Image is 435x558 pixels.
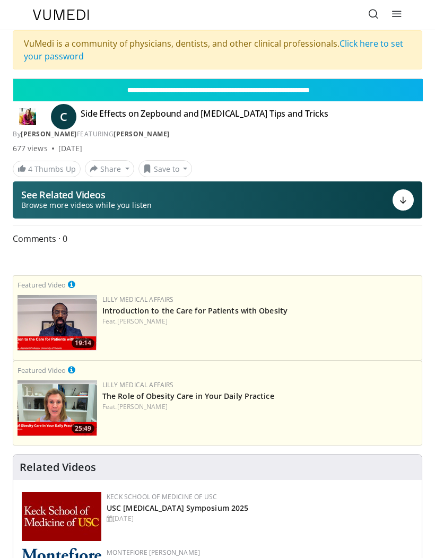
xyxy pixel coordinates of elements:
div: [DATE] [107,514,413,524]
a: 19:14 [18,295,97,351]
span: 19:14 [72,338,94,348]
span: Browse more videos while you listen [21,200,152,211]
a: [PERSON_NAME] [114,129,170,138]
img: 7b941f1f-d101-407a-8bfa-07bd47db01ba.png.150x105_q85_autocrop_double_scale_upscale_version-0.2.jpg [22,492,101,541]
div: [DATE] [58,143,82,154]
p: See Related Videos [21,189,152,200]
span: 677 views [13,143,48,154]
img: e1208b6b-349f-4914-9dd7-f97803bdbf1d.png.150x105_q85_crop-smart_upscale.png [18,380,97,436]
a: Introduction to the Care for Patients with Obesity [102,306,288,316]
img: acc2e291-ced4-4dd5-b17b-d06994da28f3.png.150x105_q85_crop-smart_upscale.png [18,295,97,351]
a: Lilly Medical Affairs [102,380,174,389]
button: See Related Videos Browse more videos while you listen [13,181,422,219]
span: 25:49 [72,424,94,433]
a: Keck School of Medicine of USC [107,492,217,501]
h4: Related Videos [20,461,96,474]
div: VuMedi is a community of physicians, dentists, and other clinical professionals. [13,30,422,69]
img: Dr. Carolynn Francavilla [13,108,42,125]
a: [PERSON_NAME] [21,129,77,138]
a: [PERSON_NAME] [117,317,168,326]
img: VuMedi Logo [33,10,89,20]
div: By FEATURING [13,129,422,139]
a: C [51,104,76,129]
span: 4 [28,164,32,174]
a: [PERSON_NAME] [117,402,168,411]
a: USC [MEDICAL_DATA] Symposium 2025 [107,503,248,513]
span: Comments 0 [13,232,422,246]
a: 4 Thumbs Up [13,161,81,177]
a: The Role of Obesity Care in Your Daily Practice [102,391,274,401]
h4: Side Effects on Zepbound and [MEDICAL_DATA] Tips and Tricks [81,108,328,125]
a: Montefiore [PERSON_NAME] [107,548,200,557]
div: Feat. [102,317,417,326]
button: Share [85,160,134,177]
small: Featured Video [18,280,66,290]
a: Lilly Medical Affairs [102,295,174,304]
a: 25:49 [18,380,97,436]
div: Feat. [102,402,417,412]
button: Save to [138,160,193,177]
small: Featured Video [18,365,66,375]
